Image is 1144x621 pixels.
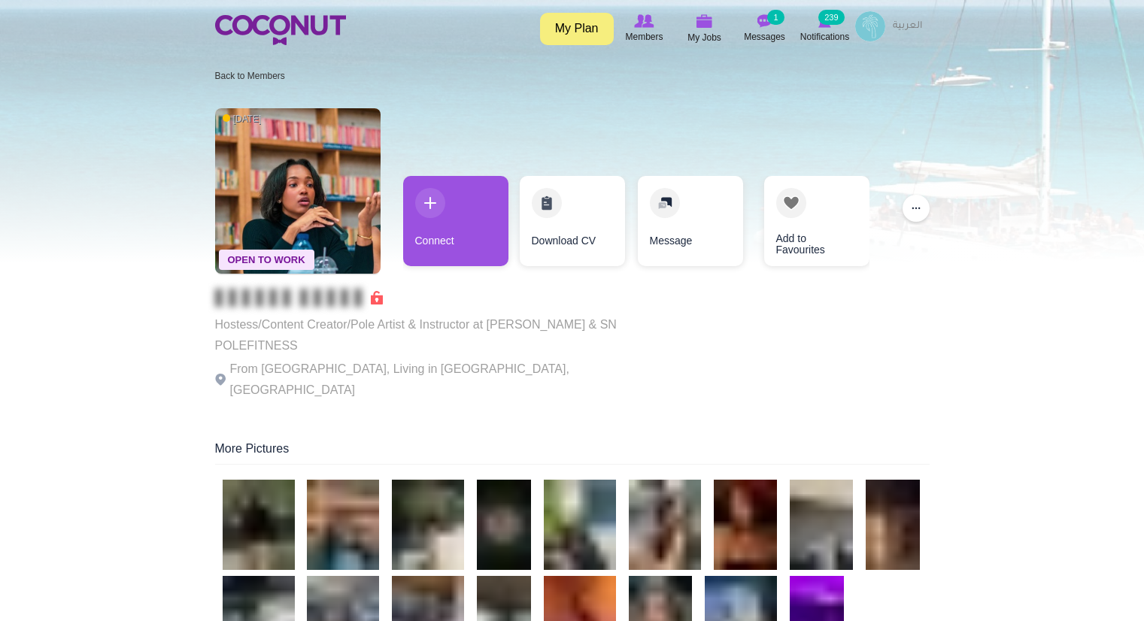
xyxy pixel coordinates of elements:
[744,29,785,44] span: Messages
[800,29,849,44] span: Notifications
[215,314,629,356] p: Hostess/Content Creator/Pole Artist & Instructor at [PERSON_NAME] & SN POLEFITNESS
[885,11,930,41] a: العربية
[625,29,663,44] span: Members
[753,176,858,274] div: 4 / 4
[614,11,675,46] a: Browse Members Members
[215,15,346,45] img: Home
[634,14,654,28] img: Browse Members
[520,176,625,266] a: Download CV
[215,359,629,401] p: From [GEOGRAPHIC_DATA], Living in [GEOGRAPHIC_DATA], [GEOGRAPHIC_DATA]
[696,14,713,28] img: My Jobs
[636,176,742,274] div: 3 / 4
[818,14,831,28] img: Notifications
[403,176,508,274] div: 1 / 4
[215,441,930,465] div: More Pictures
[638,176,743,266] a: Message
[520,176,625,274] div: 2 / 4
[675,11,735,47] a: My Jobs My Jobs
[735,11,795,46] a: Messages Messages 1
[903,195,930,222] button: ...
[764,176,869,266] a: Add to Favourites
[223,113,262,126] span: [DATE]
[818,10,844,25] small: 239
[540,13,614,45] a: My Plan
[219,250,314,270] span: Open To Work
[403,176,508,266] a: Connect
[215,290,383,305] span: Connect to Unlock the Profile
[687,30,721,45] span: My Jobs
[795,11,855,46] a: Notifications Notifications 239
[757,14,772,28] img: Messages
[767,10,784,25] small: 1
[215,71,285,81] a: Back to Members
